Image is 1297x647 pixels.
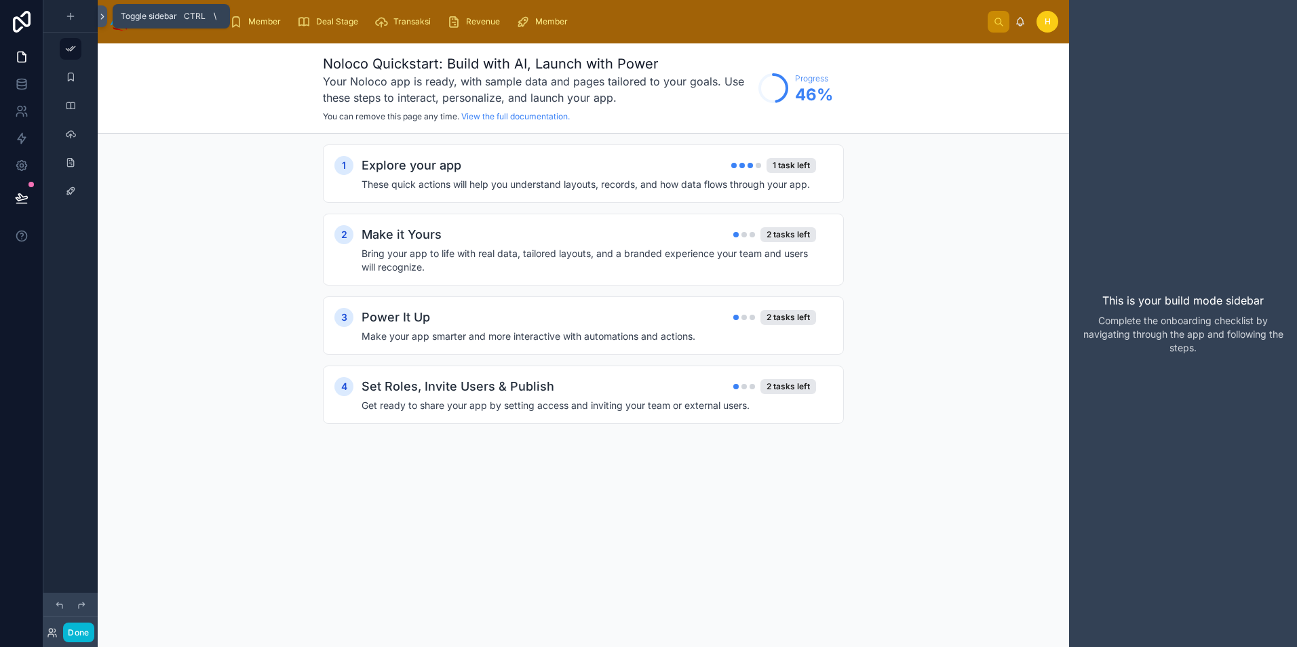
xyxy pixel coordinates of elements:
[323,111,459,121] span: You can remove this page any time.
[293,9,368,34] a: Deal Stage
[393,16,431,27] span: Transaksi
[323,73,752,106] h3: Your Noloco app is ready, with sample data and pages tailored to your goals. Use these steps to i...
[109,11,133,33] img: App logo
[362,308,430,327] h2: Power It Up
[323,54,752,73] h1: Noloco Quickstart: Build with AI, Launch with Power
[767,158,816,173] div: 1 task left
[461,111,570,121] a: View the full documentation.
[760,310,816,325] div: 2 tasks left
[98,134,1069,462] div: scrollable content
[362,377,554,396] h2: Set Roles, Invite Users & Publish
[334,225,353,244] div: 2
[362,247,816,274] h4: Bring your app to life with real data, tailored layouts, and a branded experience your team and u...
[248,16,281,27] span: Member
[121,11,177,22] span: Toggle sidebar
[225,9,290,34] a: Member
[334,308,353,327] div: 3
[512,9,577,34] a: Member
[362,330,816,343] h4: Make your app smarter and more interactive with automations and actions.
[334,377,353,396] div: 4
[144,7,988,37] div: scrollable content
[316,16,358,27] span: Deal Stage
[795,84,833,106] span: 46 %
[210,11,220,22] span: \
[795,73,833,84] span: Progress
[443,9,509,34] a: Revenue
[370,9,440,34] a: Transaksi
[535,16,568,27] span: Member
[1102,292,1264,309] p: This is your build mode sidebar
[466,16,500,27] span: Revenue
[760,379,816,394] div: 2 tasks left
[182,9,207,23] span: Ctrl
[334,156,353,175] div: 1
[1045,16,1051,27] span: h
[362,399,816,412] h4: Get ready to share your app by setting access and inviting your team or external users.
[1080,314,1286,355] p: Complete the onboarding checklist by navigating through the app and following the steps.
[362,178,816,191] h4: These quick actions will help you understand layouts, records, and how data flows through your app.
[362,225,442,244] h2: Make it Yours
[63,623,94,642] button: Done
[362,156,461,175] h2: Explore your app
[760,227,816,242] div: 2 tasks left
